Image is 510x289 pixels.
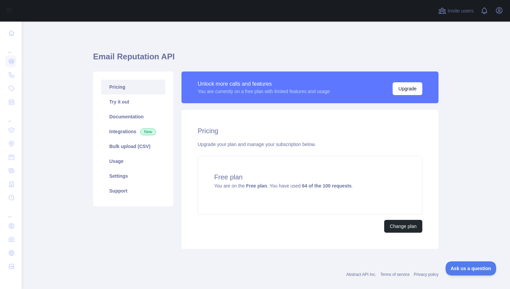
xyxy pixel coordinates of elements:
[101,80,165,94] a: Pricing
[384,220,422,233] button: Change plan
[101,183,165,198] a: Support
[5,40,16,54] div: ...
[380,272,409,277] a: Terms of service
[414,272,438,277] a: Privacy policy
[214,183,353,189] span: You are on the . You have used .
[246,183,267,189] strong: Free plan
[5,205,16,219] div: ...
[101,94,165,109] a: Try it out
[393,82,422,95] button: Upgrade
[101,169,165,183] a: Settings
[302,183,351,189] strong: 64 of the 100 requests
[446,261,497,276] iframe: Toggle Customer Support
[198,126,422,136] h2: Pricing
[437,5,475,16] button: Invite users
[198,80,330,88] div: Unlock more calls and features
[101,139,165,154] a: Bulk upload (CSV)
[346,272,376,277] a: Abstract API Inc.
[101,154,165,169] a: Usage
[101,109,165,124] a: Documentation
[198,141,422,148] div: Upgrade your plan and manage your subscription below.
[448,7,474,15] span: Invite users
[198,88,330,95] div: You are currently on a free plan with limited features and usage
[101,124,165,139] a: Integrations New
[93,51,438,67] h1: Email Reputation API
[140,128,156,135] span: New
[5,109,16,123] div: ...
[214,172,406,182] h4: Free plan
